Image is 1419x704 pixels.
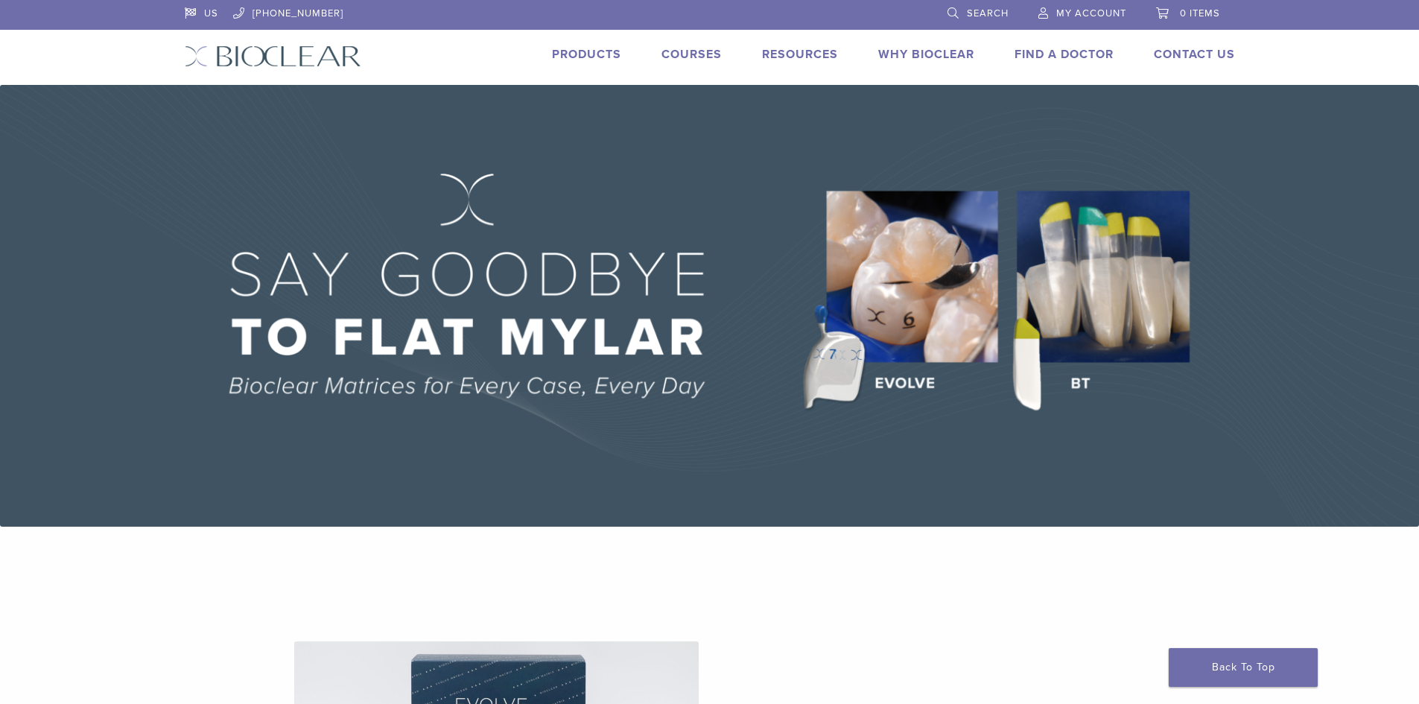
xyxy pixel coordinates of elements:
[1169,648,1318,687] a: Back To Top
[1015,47,1114,62] a: Find A Doctor
[661,47,722,62] a: Courses
[1180,7,1220,19] span: 0 items
[878,47,974,62] a: Why Bioclear
[552,47,621,62] a: Products
[762,47,838,62] a: Resources
[1056,7,1126,19] span: My Account
[967,7,1009,19] span: Search
[185,45,361,67] img: Bioclear
[1154,47,1235,62] a: Contact Us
